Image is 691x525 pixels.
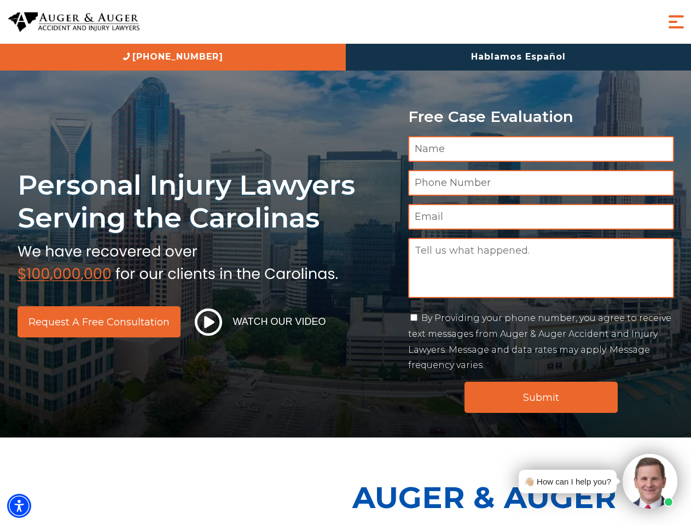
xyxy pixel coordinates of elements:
[408,136,674,162] input: Name
[524,474,611,489] div: 👋🏼 How can I help you?
[408,313,671,370] label: By Providing your phone number, you agree to receive text messages from Auger & Auger Accident an...
[623,454,677,509] img: Intaker widget Avatar
[18,240,338,282] img: sub text
[28,317,170,327] span: Request a Free Consultation
[464,382,618,413] input: Submit
[408,108,674,125] p: Free Case Evaluation
[408,170,674,196] input: Phone Number
[7,494,31,518] div: Accessibility Menu
[18,168,395,235] h1: Personal Injury Lawyers Serving the Carolinas
[352,470,685,524] p: Auger & Auger
[8,12,140,32] img: Auger & Auger Accident and Injury Lawyers Logo
[191,308,329,336] button: Watch Our Video
[18,306,181,337] a: Request a Free Consultation
[408,204,674,230] input: Email
[665,11,687,33] button: Menu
